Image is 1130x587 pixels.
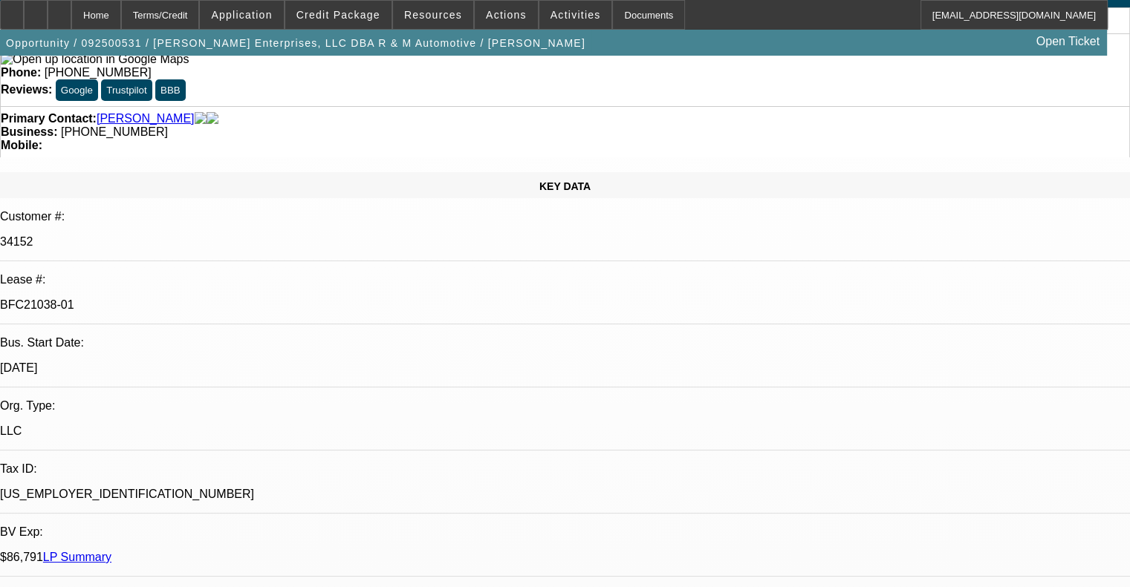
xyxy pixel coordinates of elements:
span: Resources [404,9,462,21]
button: Credit Package [285,1,392,29]
button: Activities [539,1,612,29]
img: facebook-icon.png [195,112,207,125]
img: linkedin-icon.png [207,112,218,125]
span: Opportunity / 092500531 / [PERSON_NAME] Enterprises, LLC DBA R & M Automotive / [PERSON_NAME] [6,37,585,49]
button: Resources [393,1,473,29]
span: [PHONE_NUMBER] [45,66,152,79]
a: [PERSON_NAME] [97,112,195,125]
span: [PHONE_NUMBER] [61,125,168,138]
span: Credit Package [296,9,380,21]
a: View Google Maps [1,53,189,65]
strong: Mobile: [1,139,42,151]
a: Open Ticket [1030,29,1105,54]
button: Trustpilot [101,79,152,101]
strong: Phone: [1,66,41,79]
button: Application [200,1,283,29]
span: Activities [551,9,601,21]
span: Actions [486,9,527,21]
a: LP Summary [43,551,111,563]
strong: Primary Contact: [1,112,97,125]
button: Actions [475,1,538,29]
span: Application [211,9,272,21]
button: BBB [155,79,186,101]
button: Google [56,79,98,101]
strong: Reviews: [1,83,52,96]
span: KEY DATA [539,180,591,192]
strong: Business: [1,125,57,138]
